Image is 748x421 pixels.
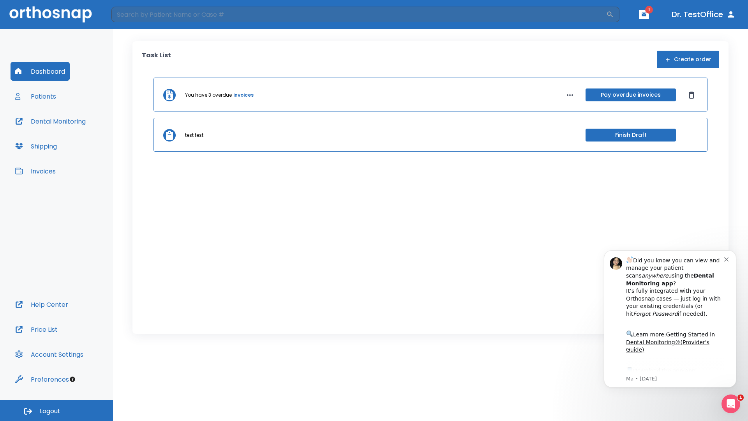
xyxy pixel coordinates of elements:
[586,129,676,142] button: Finish Draft
[34,137,132,144] p: Message from Ma, sent 3w ago
[111,7,606,22] input: Search by Patient Name or Case #
[11,62,70,81] button: Dashboard
[132,17,138,23] button: Dismiss notification
[34,129,103,143] a: App Store
[142,51,171,68] p: Task List
[34,127,132,167] div: Download the app: | ​ Let us know if you need help getting started!
[11,162,60,180] button: Invoices
[586,88,676,101] button: Pay overdue invoices
[722,394,740,413] iframe: Intercom live chat
[9,6,92,22] img: Orthosnap
[11,87,61,106] button: Patients
[657,51,719,68] button: Create order
[11,320,62,339] button: Price List
[11,295,73,314] button: Help Center
[40,407,60,416] span: Logout
[645,6,653,14] span: 1
[737,394,744,401] span: 1
[11,345,88,364] button: Account Settings
[185,132,203,139] p: test test
[669,7,739,21] button: Dr. TestOffice
[11,112,90,131] button: Dental Monitoring
[185,92,232,99] p: You have 3 overdue
[685,89,698,101] button: Dismiss
[11,370,74,389] button: Preferences
[233,92,254,99] a: invoices
[69,376,76,383] div: Tooltip anchor
[592,239,748,400] iframe: Intercom notifications message
[11,137,62,156] button: Shipping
